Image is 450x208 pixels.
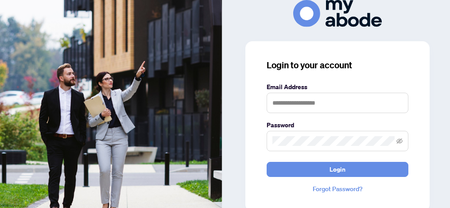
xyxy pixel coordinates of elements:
span: eye-invisible [396,138,403,144]
span: Login [330,162,345,177]
label: Email Address [267,82,408,92]
button: Login [267,162,408,177]
a: Forgot Password? [267,184,408,194]
h3: Login to your account [267,59,408,71]
label: Password [267,120,408,130]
